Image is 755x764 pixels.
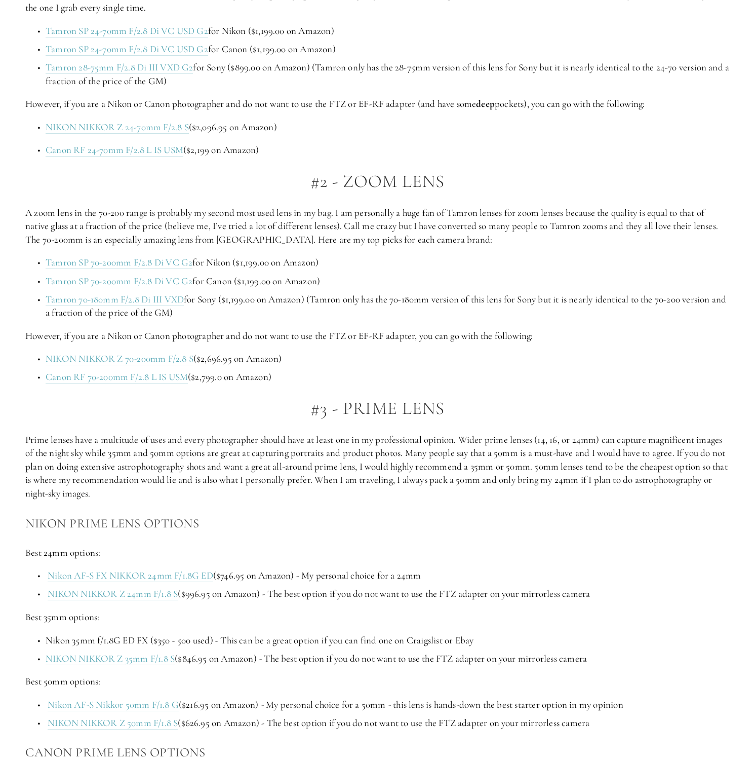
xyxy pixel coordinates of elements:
[46,121,189,134] a: NIKON NIKKOR Z 24-70mm F/2.8 S
[46,25,208,37] a: Tamron SP 24-70mm F/2.8 Di VC USD G2
[46,716,730,730] p: ($626.95 on Amazon) - The best option if you do not want to use the FTZ adapter on your mirrorles...
[25,97,730,111] p: However, if you are a Nikon or Canon photographer and do not want to use the FTZ or EF-RF adapter...
[46,144,183,157] a: Canon RF 24-70mm F/2.8 L IS USM
[46,43,208,56] a: Tamron SP 24-70mm F/2.8 Di VC USD G2
[25,329,730,343] p: However, if you are a Nikon or Canon photographer and do not want to use the FTZ or EF-RF adapter...
[46,293,730,320] p: for Sony ($1,199.00 on Amazon) (Tamron only has the 70-180mm version of this lens for Sony but it...
[46,275,192,288] a: Tamron SP 70-200mm F/2.8 Di VC G2
[46,371,188,384] a: Canon RF 70-200mm F/2.8 L IS USM
[25,742,730,762] h3: Canon Prime Lens Options
[25,206,730,247] p: A zoom lens in the 70-200 range is probably my second most used lens in my bag. I am personally a...
[46,353,193,365] a: NIKON NIKKOR Z 70-200mm F/2.8 S
[48,569,213,582] a: Nikon AF-S FX NIKKOR 24mm F/1.8G ED
[46,634,730,647] p: Nikon 35mm f/1.8G ED FX ($350 - 500 used) - This can be a great option if you can find one on Cra...
[46,43,730,56] p: for Canon ($1,199.00 on Amazon)
[25,399,730,418] h2: #3 - Prime Lens
[46,24,730,38] p: for Nikon ($1,199.00 on Amazon)
[25,433,730,501] p: Prime lenses have a multitude of uses and every photographer should have at least one in my profe...
[46,370,730,384] p: ($2,799.0 on Amazon)
[46,275,730,288] p: for Canon ($1,199.00 on Amazon)
[46,293,184,306] a: Tamron 70-180mm F/2.8 Di III VXD
[46,698,730,712] p: ($216.95 on Amazon) - My personal choice for a 50mm - this lens is hands-down the best starter op...
[46,587,730,601] p: ($996.95 on Amazon) - The best option if you do not want to use the FTZ adapter on your mirrorles...
[25,675,730,689] p: Best 50mm options:
[46,653,175,665] a: NIKON NIKKOR Z 35mm F/1.8 S
[25,513,730,533] h3: Nikon Prime Lens Options
[25,546,730,560] p: Best 24mm options:
[46,256,192,269] a: Tamron SP 70-200mm F/2.8 Di VC G2
[46,569,730,583] p: ($746.95 on Amazon) - My personal choice for a 24mm
[25,172,730,192] h2: #2 - Zoom Lens
[25,610,730,624] p: Best 35mm options:
[46,121,730,134] p: ($2,096.95 on Amazon)
[46,143,730,157] p: ($2,199 on Amazon)
[46,652,730,666] p: ($846.95 on Amazon) - The best option if you do not want to use the FTZ adapter on your mirrorles...
[48,588,178,600] a: NIKON NIKKOR Z 24mm F/1.8 S
[46,256,730,270] p: for Nikon ($1,199.00 on Amazon)
[48,717,178,730] a: NIKON NIKKOR Z 50mm F/1.8 S
[476,98,495,109] strong: deep
[46,61,193,74] a: Tamron 28-75mm F/2.8 Di III VXD G2
[48,699,179,711] a: Nikon AF-S Nikkor 50mm F/1.8 G
[46,352,730,366] p: ($2,696.95 on Amazon)
[46,61,730,88] p: for Sony ($899.00 on Amazon) (Tamron only has the 28-75mm version of this lens for Sony but it is...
